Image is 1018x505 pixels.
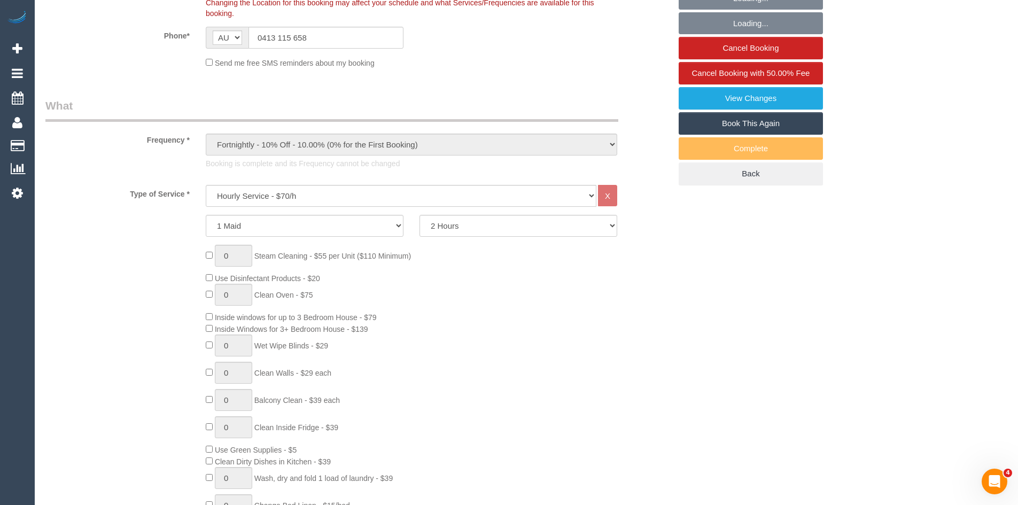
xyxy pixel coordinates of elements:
[254,369,331,377] span: Clean Walls - $29 each
[6,11,28,26] img: Automaid Logo
[206,158,617,169] p: Booking is complete and its Frequency cannot be changed
[254,252,411,260] span: Steam Cleaning - $55 per Unit ($110 Minimum)
[254,474,393,483] span: Wash, dry and fold 1 load of laundry - $39
[254,291,313,299] span: Clean Oven - $75
[692,68,810,77] span: Cancel Booking with 50.00% Fee
[248,27,403,49] input: Phone*
[254,423,338,432] span: Clean Inside Fridge - $39
[679,62,823,84] a: Cancel Booking with 50.00% Fee
[37,131,198,145] label: Frequency *
[37,185,198,199] label: Type of Service *
[679,87,823,110] a: View Changes
[37,27,198,41] label: Phone*
[215,274,320,283] span: Use Disinfectant Products - $20
[215,313,377,322] span: Inside windows for up to 3 Bedroom House - $79
[215,457,331,466] span: Clean Dirty Dishes in Kitchen - $39
[215,325,368,333] span: Inside Windows for 3+ Bedroom House - $139
[982,469,1007,494] iframe: Intercom live chat
[254,341,328,350] span: Wet Wipe Blinds - $29
[679,112,823,135] a: Book This Again
[215,446,297,454] span: Use Green Supplies - $5
[215,59,375,67] span: Send me free SMS reminders about my booking
[1004,469,1012,477] span: 4
[679,37,823,59] a: Cancel Booking
[45,98,618,122] legend: What
[679,162,823,185] a: Back
[254,396,340,405] span: Balcony Clean - $39 each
